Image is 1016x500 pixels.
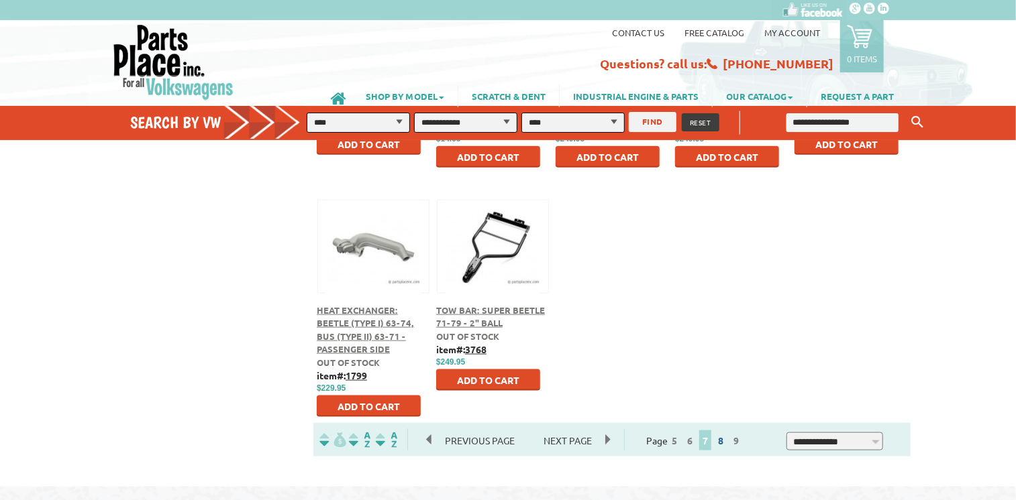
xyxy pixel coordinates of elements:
[907,111,927,133] button: Keyword Search
[352,84,458,107] a: SHOP BY MODEL
[629,112,676,132] button: FIND
[530,434,605,446] a: Next Page
[457,374,519,386] span: Add to Cart
[373,432,400,448] img: Sort by Sales Rank
[682,113,719,131] button: RESET
[713,84,807,107] a: OUR CATALOG
[668,434,680,446] a: 5
[436,357,465,367] span: $249.95
[684,434,696,446] a: 6
[715,434,727,446] a: 8
[317,369,367,381] b: item#:
[556,146,660,168] button: Add to Cart
[730,434,742,446] a: 9
[317,304,414,355] a: Heat Exchanger: Beetle (Type I) 63-74, Bus (Type II) 63-71 - Passenger Side
[317,395,421,417] button: Add to Cart
[795,133,899,155] button: Add to Cart
[530,430,605,450] span: Next Page
[612,27,664,38] a: Contact us
[576,151,639,163] span: Add to Cart
[112,23,235,101] img: Parts Place Inc!
[427,434,530,446] a: Previous Page
[346,369,367,381] u: 1799
[319,432,346,448] img: filterpricelow.svg
[317,383,346,393] span: $229.95
[130,113,314,132] h4: Search by VW
[764,27,820,38] a: My Account
[338,400,400,412] span: Add to Cart
[465,343,487,355] u: 3768
[346,432,373,448] img: Sort by Headline
[684,27,744,38] a: Free Catalog
[317,133,421,155] button: Add to Cart
[458,84,559,107] a: SCRATCH & DENT
[675,146,779,168] button: Add to Cart
[338,138,400,150] span: Add to Cart
[807,84,907,107] a: REQUEST A PART
[436,369,540,391] button: Add to Cart
[815,138,878,150] span: Add to Cart
[699,430,711,450] span: 7
[436,304,545,329] a: Tow Bar: Super Beetle 71-79 - 2" Ball
[624,429,765,451] div: Page
[436,343,487,355] b: item#:
[317,357,380,368] span: Out of stock
[436,146,540,168] button: Add to Cart
[431,430,528,450] span: Previous Page
[847,53,877,64] p: 0 items
[436,330,499,342] span: Out of stock
[696,151,758,163] span: Add to Cart
[560,84,712,107] a: INDUSTRIAL ENGINE & PARTS
[457,151,519,163] span: Add to Cart
[690,117,711,127] span: RESET
[840,20,884,72] a: 0 items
